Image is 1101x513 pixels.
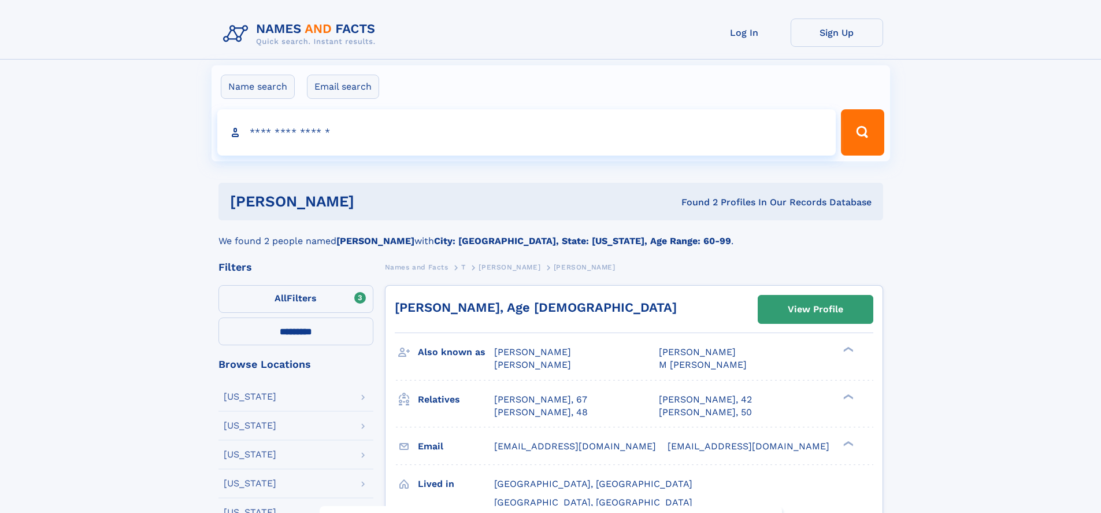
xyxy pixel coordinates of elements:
[461,263,466,271] span: T
[494,406,588,419] a: [PERSON_NAME], 48
[479,263,540,271] span: [PERSON_NAME]
[494,497,692,508] span: [GEOGRAPHIC_DATA], [GEOGRAPHIC_DATA]
[224,450,276,459] div: [US_STATE]
[518,196,872,209] div: Found 2 Profiles In Our Records Database
[385,260,448,274] a: Names and Facts
[224,421,276,430] div: [US_STATE]
[218,285,373,313] label: Filters
[218,262,373,272] div: Filters
[668,441,829,452] span: [EMAIL_ADDRESS][DOMAIN_NAME]
[494,346,571,357] span: [PERSON_NAME]
[307,75,379,99] label: Email search
[418,437,494,456] h3: Email
[221,75,295,99] label: Name search
[659,346,736,357] span: [PERSON_NAME]
[336,235,414,246] b: [PERSON_NAME]
[218,220,883,248] div: We found 2 people named with .
[659,393,752,406] a: [PERSON_NAME], 42
[758,296,873,323] a: View Profile
[791,19,883,47] a: Sign Up
[698,19,791,47] a: Log In
[230,194,518,209] h1: [PERSON_NAME]
[840,440,854,447] div: ❯
[217,109,836,156] input: search input
[840,346,854,353] div: ❯
[659,406,752,419] a: [PERSON_NAME], 50
[494,441,656,452] span: [EMAIL_ADDRESS][DOMAIN_NAME]
[494,393,587,406] a: [PERSON_NAME], 67
[461,260,466,274] a: T
[224,392,276,401] div: [US_STATE]
[418,390,494,409] h3: Relatives
[218,19,385,50] img: Logo Names and Facts
[840,393,854,400] div: ❯
[788,296,843,323] div: View Profile
[418,474,494,494] h3: Lived in
[434,235,731,246] b: City: [GEOGRAPHIC_DATA], State: [US_STATE], Age Range: 60-99
[218,359,373,370] div: Browse Locations
[554,263,616,271] span: [PERSON_NAME]
[494,359,571,370] span: [PERSON_NAME]
[494,478,692,489] span: [GEOGRAPHIC_DATA], [GEOGRAPHIC_DATA]
[841,109,884,156] button: Search Button
[418,342,494,362] h3: Also known as
[395,300,677,315] a: [PERSON_NAME], Age [DEMOGRAPHIC_DATA]
[659,359,747,370] span: M [PERSON_NAME]
[275,293,287,304] span: All
[479,260,540,274] a: [PERSON_NAME]
[224,479,276,488] div: [US_STATE]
